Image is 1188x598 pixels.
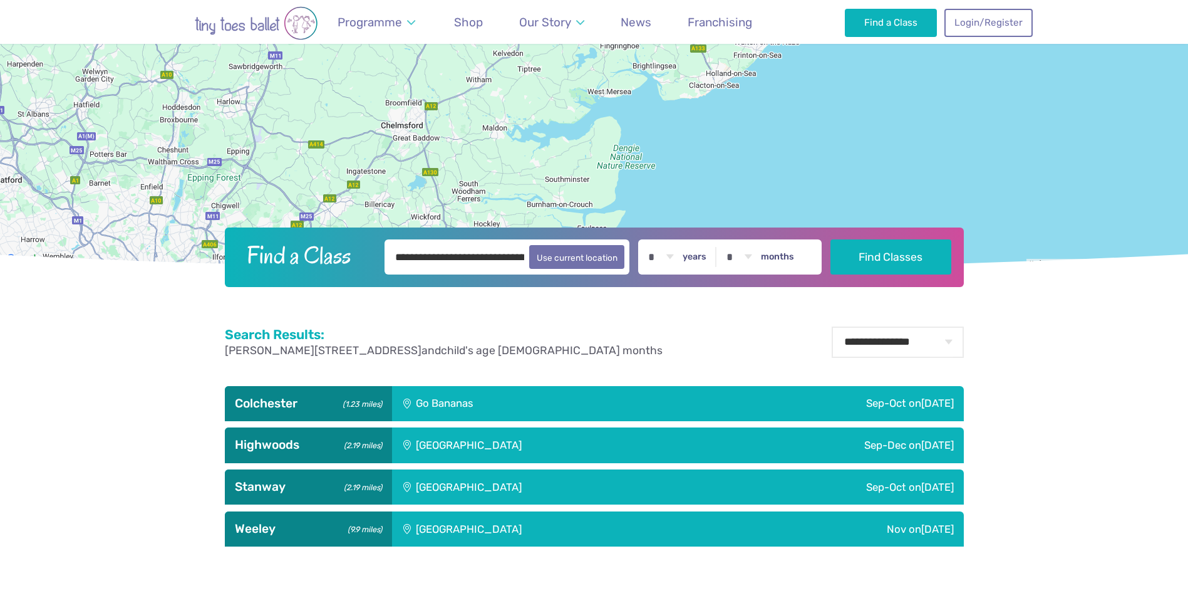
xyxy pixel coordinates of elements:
span: Shop [454,15,483,29]
button: Use current location [529,245,625,269]
span: Franchising [688,15,752,29]
span: [DATE] [921,397,954,409]
h3: Colchester [235,396,382,411]
div: Go Bananas [392,386,655,421]
label: months [761,251,794,263]
small: (2.19 miles) [339,438,381,451]
img: tiny toes ballet [156,6,356,40]
div: Weeley Village Hall [677,3,718,45]
small: (2.19 miles) [339,480,381,493]
a: Franchising [682,8,758,37]
span: [DATE] [921,481,954,493]
h2: Search Results: [225,327,663,343]
div: Nov on [745,511,964,547]
h2: Find a Class [237,239,376,271]
p: and [225,343,663,359]
span: [DATE] [921,523,954,535]
a: Find a Class [845,9,937,36]
div: Sep-Oct on [655,386,964,421]
span: News [621,15,651,29]
label: years [683,251,706,263]
div: [GEOGRAPHIC_DATA] [392,428,713,463]
a: Shop [448,8,489,37]
div: Sep-Dec on [713,428,964,463]
h3: Highwoods [235,438,382,453]
h3: Stanway [235,480,382,495]
span: [PERSON_NAME][STREET_ADDRESS] [225,344,421,357]
small: (9.9 miles) [343,522,381,535]
a: Open this area in Google Maps (opens a new window) [3,251,44,268]
h3: Weeley [235,522,382,537]
div: Sep-Oct on [715,469,964,505]
span: [DATE] [921,439,954,451]
a: Programme [332,8,421,37]
div: [GEOGRAPHIC_DATA] [392,511,745,547]
img: Google [3,251,44,268]
small: (1.23 miles) [338,396,381,409]
a: Our Story [513,8,590,37]
button: Find Classes [830,239,951,275]
span: Our Story [519,15,571,29]
span: child's age [DEMOGRAPHIC_DATA] months [441,344,663,357]
a: Login/Register [944,9,1032,36]
a: News [615,8,658,37]
div: [GEOGRAPHIC_DATA] [392,469,715,505]
span: Programme [338,15,402,29]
